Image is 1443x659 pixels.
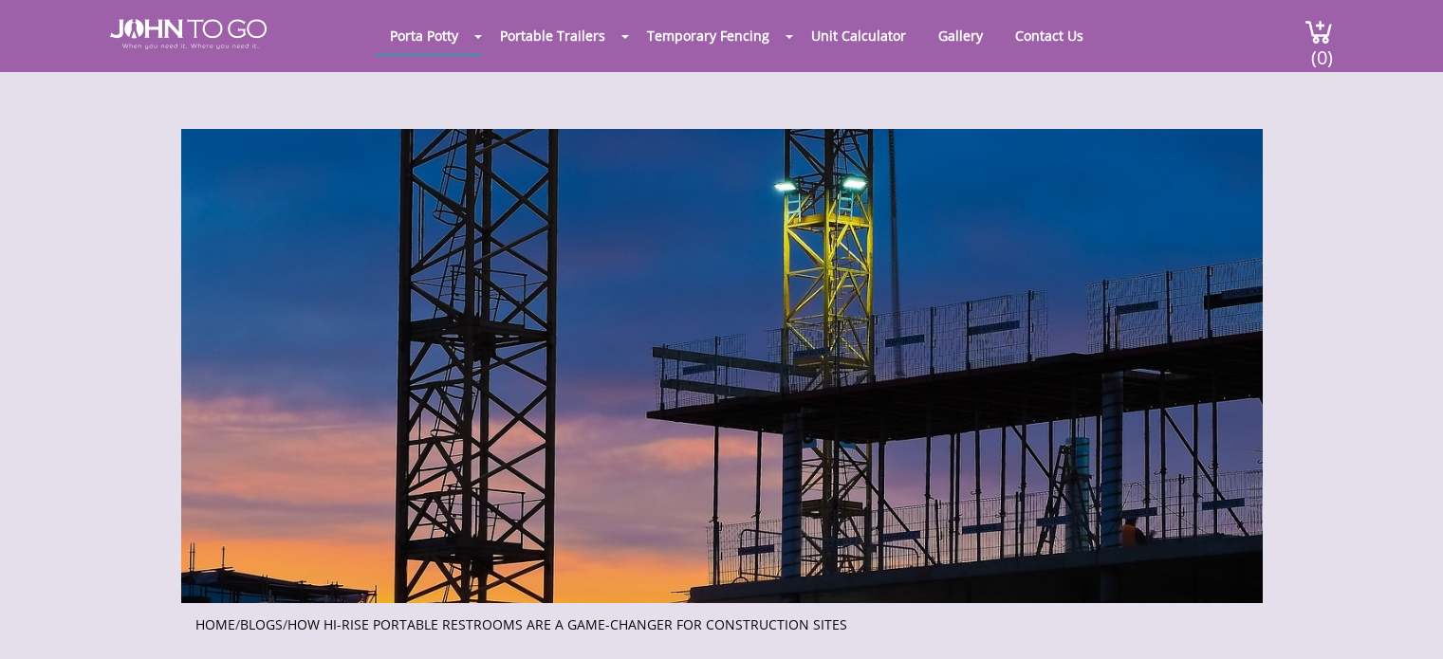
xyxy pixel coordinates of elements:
a: How Hi-Rise Portable Restrooms Are a Game-Changer for Construction Sites [287,615,847,633]
ul: / / [195,611,1249,634]
a: Blogs [240,615,283,633]
img: JOHN to go [110,19,267,49]
a: Temporary Fencing [633,17,784,54]
a: Portable Trailers [486,17,620,54]
a: Porta Potty [376,17,472,54]
a: Unit Calculator [797,17,920,54]
a: Contact Us [1001,17,1098,54]
img: cart a [1304,19,1333,45]
span: (0) [1310,29,1333,70]
a: Gallery [924,17,997,54]
button: Live Chat [1367,583,1443,659]
a: Home [195,615,235,633]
